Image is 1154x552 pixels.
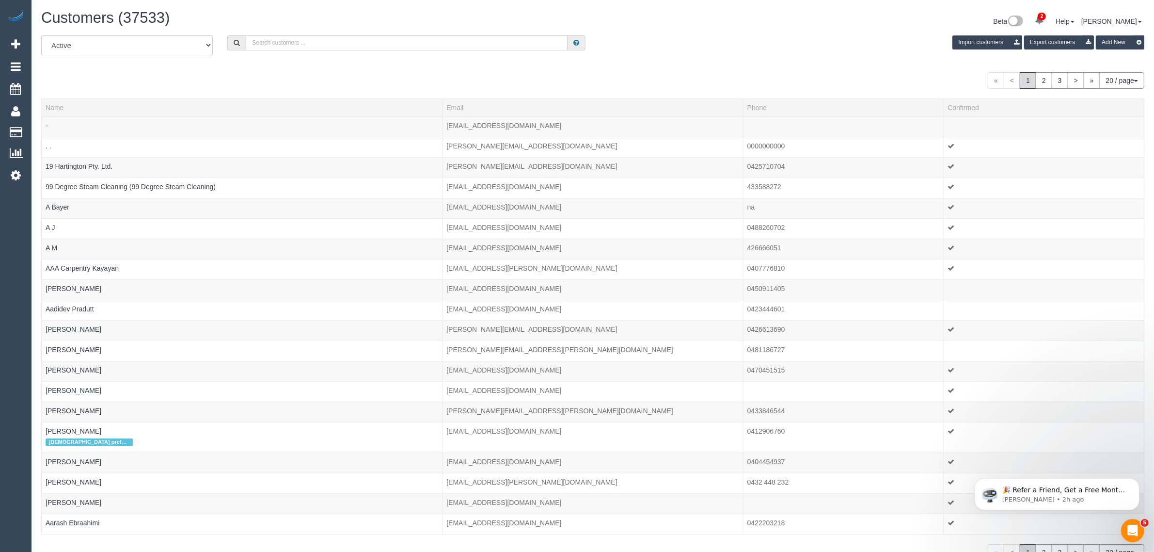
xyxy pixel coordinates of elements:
[1020,72,1036,89] span: 1
[443,422,743,453] td: Email
[42,453,443,473] td: Name
[944,361,1144,381] td: Confirmed
[42,116,443,137] td: Name
[443,157,743,178] td: Email
[443,259,743,279] td: Email
[944,422,1144,453] td: Confirmed
[743,514,944,534] td: Phone
[46,203,69,211] a: A Bayer
[443,198,743,218] td: Email
[944,279,1144,300] td: Confirmed
[1024,35,1094,49] button: Export customers
[944,514,1144,534] td: Confirmed
[6,10,25,23] img: Automaid Logo
[443,473,743,493] td: Email
[42,422,443,453] td: Name
[42,259,443,279] td: Name
[1038,13,1046,20] span: 2
[46,375,438,377] div: Tags
[443,381,743,402] td: Email
[46,232,438,235] div: Tags
[1030,10,1049,31] a: 2
[46,395,438,398] div: Tags
[46,528,438,530] div: Tags
[944,239,1144,259] td: Confirmed
[246,35,568,50] input: Search customers ...
[42,279,443,300] td: Name
[42,320,443,341] td: Name
[46,416,438,418] div: Tags
[41,9,170,26] span: Customers (37533)
[743,98,944,116] th: Phone
[443,116,743,137] td: Email
[42,402,443,422] td: Name
[443,320,743,341] td: Email
[443,453,743,473] td: Email
[1096,35,1144,49] button: Add New
[46,212,438,214] div: Tags
[1007,16,1023,28] img: New interface
[743,259,944,279] td: Phone
[443,218,743,239] td: Email
[46,171,438,174] div: Tags
[944,218,1144,239] td: Confirmed
[944,341,1144,361] td: Confirmed
[944,473,1144,493] td: Confirmed
[443,361,743,381] td: Email
[42,381,443,402] td: Name
[443,514,743,534] td: Email
[46,487,438,489] div: Tags
[743,493,944,514] td: Phone
[46,467,438,469] div: Tags
[443,493,743,514] td: Email
[743,116,944,137] td: Phone
[46,325,101,333] a: [PERSON_NAME]
[46,273,438,276] div: Tags
[46,122,48,130] a: -
[944,300,1144,320] td: Confirmed
[743,239,944,259] td: Phone
[944,198,1144,218] td: Confirmed
[952,35,1022,49] button: Import customers
[1084,72,1100,89] a: »
[46,346,101,354] a: [PERSON_NAME]
[1052,72,1068,89] a: 3
[443,98,743,116] th: Email
[1121,519,1144,542] iframe: Intercom live chat
[46,224,55,231] a: A J
[743,453,944,473] td: Phone
[988,72,1144,89] nav: Pagination navigation
[42,178,443,198] td: Name
[944,320,1144,341] td: Confirmed
[443,300,743,320] td: Email
[443,279,743,300] td: Email
[42,137,443,157] td: Name
[443,137,743,157] td: Email
[944,137,1144,157] td: Confirmed
[944,178,1144,198] td: Confirmed
[1056,17,1075,25] a: Help
[46,285,101,292] a: [PERSON_NAME]
[46,407,101,415] a: [PERSON_NAME]
[42,493,443,514] td: Name
[46,366,101,374] a: [PERSON_NAME]
[46,458,101,466] a: [PERSON_NAME]
[46,314,438,316] div: Tags
[743,341,944,361] td: Phone
[46,499,101,506] a: [PERSON_NAME]
[743,300,944,320] td: Phone
[46,507,438,510] div: Tags
[46,253,438,255] div: Tags
[994,17,1024,25] a: Beta
[46,334,438,337] div: Tags
[42,473,443,493] td: Name
[944,259,1144,279] td: Confirmed
[46,519,99,527] a: Aarash Ebraahimi
[960,458,1154,526] iframe: Intercom notifications message
[42,157,443,178] td: Name
[1068,72,1084,89] a: >
[944,98,1144,116] th: Confirmed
